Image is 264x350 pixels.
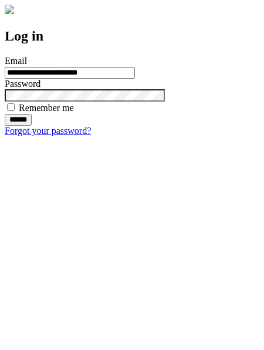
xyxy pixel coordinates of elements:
label: Password [5,79,40,89]
label: Remember me [19,103,74,113]
a: Forgot your password? [5,126,91,136]
img: logo-4e3dc11c47720685a147b03b5a06dd966a58ff35d612b21f08c02c0306f2b779.png [5,5,14,14]
label: Email [5,56,27,66]
h2: Log in [5,28,259,44]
